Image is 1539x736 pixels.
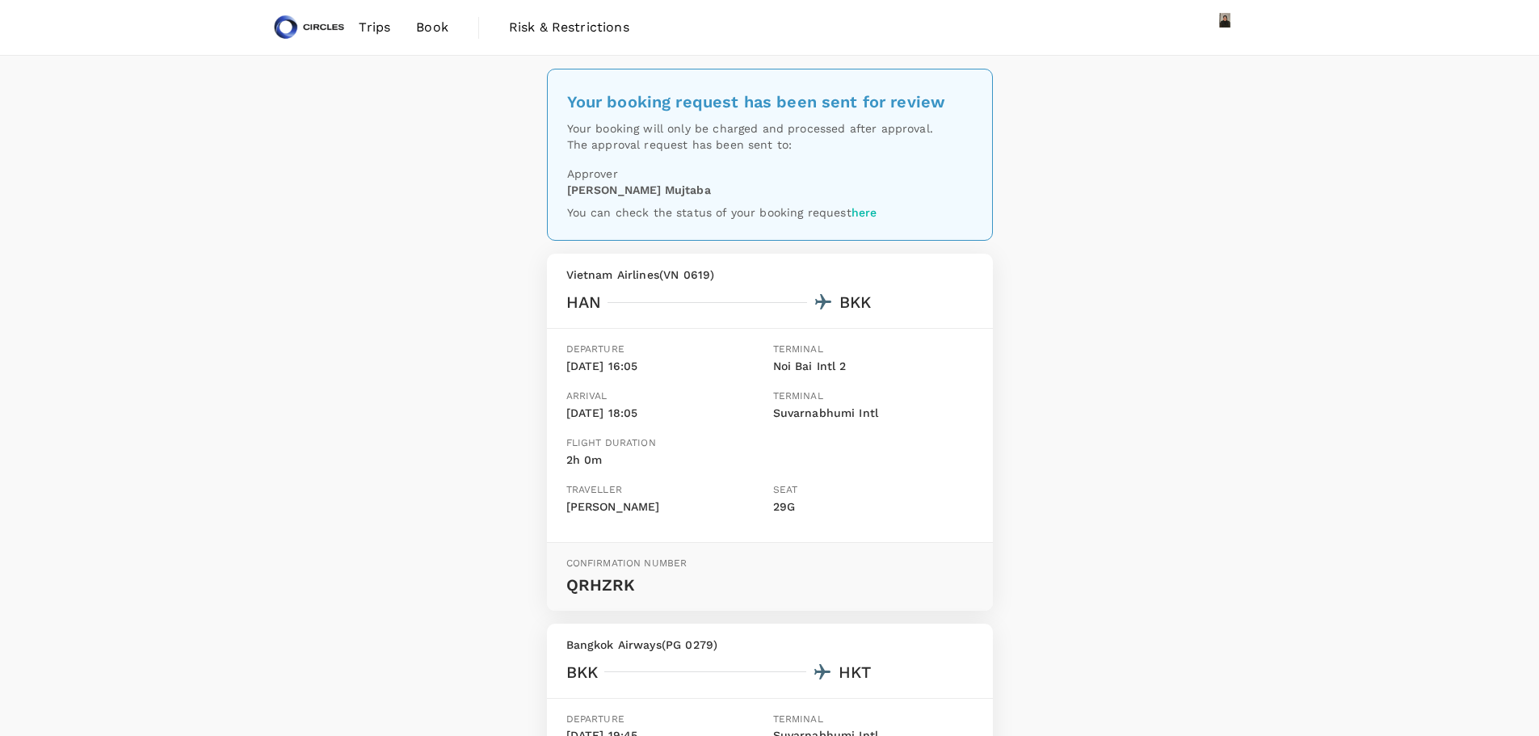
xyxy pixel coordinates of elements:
span: Trips [359,18,390,37]
p: Noi Bai Intl 2 [773,358,973,376]
img: Circles [272,10,347,45]
a: here [851,206,877,219]
p: Vietnam Airlines ( VN 0619 ) [566,267,973,283]
div: BKK [839,289,871,315]
p: Confirmation number [566,556,973,572]
p: Your booking will only be charged and processed after approval. [567,120,973,137]
p: Departure [566,342,767,358]
div: BKK [566,659,598,685]
p: Terminal [773,712,973,728]
p: [PERSON_NAME] Mujtaba [567,182,711,198]
p: QRHZRK [566,572,973,598]
p: Arrival [566,389,767,405]
div: HKT [839,659,871,685]
p: [PERSON_NAME] [566,498,767,516]
p: 2h 0m [566,452,656,469]
p: Terminal [773,342,973,358]
p: Seat [773,482,973,498]
p: [DATE] 18:05 [566,405,767,423]
img: Azizi Ratna Yulis Mohd Zin [1209,11,1242,44]
p: Flight duration [566,435,656,452]
span: Risk & Restrictions [509,18,629,37]
p: You can check the status of your booking request [567,204,973,221]
p: Traveller [566,482,767,498]
div: Your booking request has been sent for review [567,89,973,115]
span: Book [416,18,448,37]
p: The approval request has been sent to: [567,137,973,153]
div: HAN [566,289,601,315]
p: [DATE] 16:05 [566,358,767,376]
p: 29G [773,498,973,516]
p: Approver [567,166,973,182]
p: Departure [566,712,767,728]
p: Terminal [773,389,973,405]
p: Bangkok Airways ( PG 0279 ) [566,637,973,653]
p: Suvarnabhumi Intl [773,405,973,423]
